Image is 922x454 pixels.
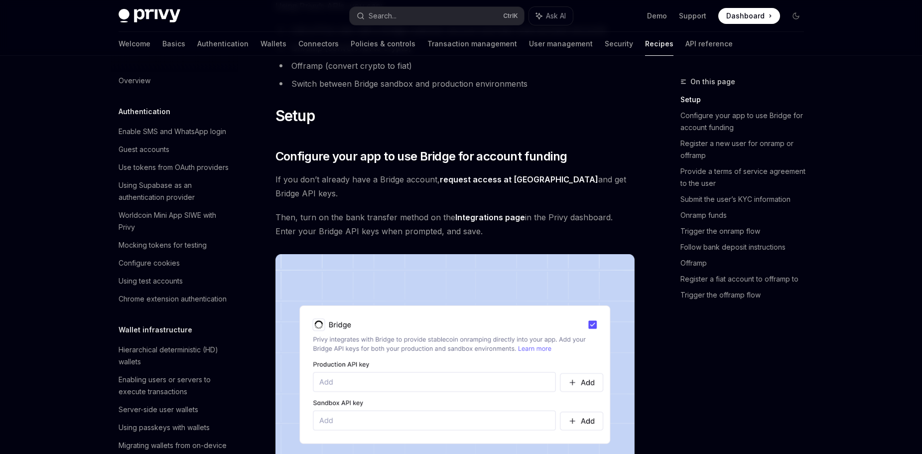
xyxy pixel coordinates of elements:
[529,7,573,25] button: Ask AI
[455,212,525,223] a: Integrations page
[119,126,226,138] div: Enable SMS and WhatsApp login
[680,287,812,303] a: Trigger the offramp flow
[111,272,238,290] a: Using test accounts
[111,419,238,437] a: Using passkeys with wallets
[275,77,635,91] li: Switch between Bridge sandbox and production environments
[119,239,207,251] div: Mocking tokens for testing
[275,107,315,125] span: Setup
[275,59,635,73] li: Offramp (convert crypto to fiat)
[680,255,812,271] a: Offramp
[119,324,192,336] h5: Wallet infrastructure
[119,75,150,87] div: Overview
[275,210,635,238] span: Then, turn on the bank transfer method on the in the Privy dashboard. Enter your Bridge API keys ...
[726,11,765,21] span: Dashboard
[680,92,812,108] a: Setup
[111,141,238,158] a: Guest accounts
[111,236,238,254] a: Mocking tokens for testing
[546,11,566,21] span: Ask AI
[261,32,286,56] a: Wallets
[680,207,812,223] a: Onramp funds
[111,371,238,401] a: Enabling users or servers to execute transactions
[119,106,170,118] h5: Authentication
[111,206,238,236] a: Worldcoin Mini App SIWE with Privy
[119,32,150,56] a: Welcome
[197,32,249,56] a: Authentication
[111,341,238,371] a: Hierarchical deterministic (HD) wallets
[718,8,780,24] a: Dashboard
[440,174,598,185] a: request access at [GEOGRAPHIC_DATA]
[680,108,812,136] a: Configure your app to use Bridge for account funding
[111,158,238,176] a: Use tokens from OAuth providers
[503,12,518,20] span: Ctrl K
[680,163,812,191] a: Provide a terms of service agreement to the user
[119,179,232,203] div: Using Supabase as an authentication provider
[685,32,733,56] a: API reference
[680,239,812,255] a: Follow bank deposit instructions
[119,144,169,155] div: Guest accounts
[119,374,232,398] div: Enabling users or servers to execute transactions
[111,401,238,419] a: Server-side user wallets
[690,76,735,88] span: On this page
[529,32,593,56] a: User management
[788,8,804,24] button: Toggle dark mode
[605,32,633,56] a: Security
[275,172,635,200] span: If you don’t already have a Bridge account, and get Bridge API keys.
[111,123,238,141] a: Enable SMS and WhatsApp login
[119,404,198,416] div: Server-side user wallets
[680,191,812,207] a: Submit the user’s KYC information
[119,275,183,287] div: Using test accounts
[298,32,339,56] a: Connectors
[111,72,238,90] a: Overview
[162,32,185,56] a: Basics
[119,344,232,368] div: Hierarchical deterministic (HD) wallets
[645,32,673,56] a: Recipes
[427,32,517,56] a: Transaction management
[680,223,812,239] a: Trigger the onramp flow
[111,254,238,272] a: Configure cookies
[680,136,812,163] a: Register a new user for onramp or offramp
[350,7,524,25] button: Search...CtrlK
[119,161,229,173] div: Use tokens from OAuth providers
[119,257,180,269] div: Configure cookies
[275,149,567,164] span: Configure your app to use Bridge for account funding
[119,209,232,233] div: Worldcoin Mini App SIWE with Privy
[680,271,812,287] a: Register a fiat account to offramp to
[111,176,238,206] a: Using Supabase as an authentication provider
[111,290,238,308] a: Chrome extension authentication
[119,293,227,305] div: Chrome extension authentication
[119,9,180,23] img: dark logo
[647,11,667,21] a: Demo
[679,11,706,21] a: Support
[369,10,396,22] div: Search...
[119,422,210,434] div: Using passkeys with wallets
[351,32,415,56] a: Policies & controls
